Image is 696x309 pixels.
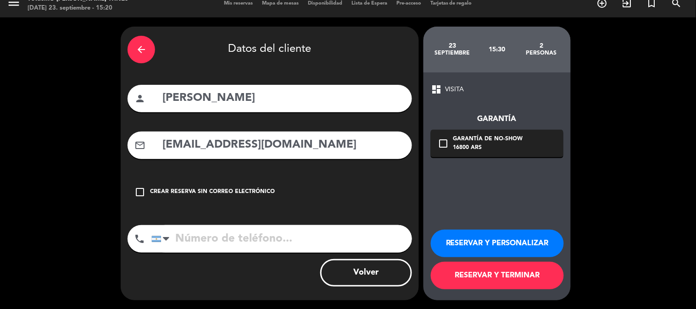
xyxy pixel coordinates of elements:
div: [DATE] 23. septiembre - 15:20 [28,4,128,13]
input: Nombre del cliente [161,89,405,108]
input: Email del cliente [161,136,405,154]
div: Crear reserva sin correo electrónico [150,188,275,197]
div: Garantía de no-show [453,135,523,144]
i: arrow_back [136,44,147,55]
div: personas [519,50,564,57]
span: Mis reservas [219,1,257,6]
div: Datos del cliente [128,33,412,66]
div: 2 [519,42,564,50]
span: Lista de Espera [347,1,392,6]
i: person [134,93,145,104]
div: septiembre [430,50,475,57]
i: phone [134,233,145,244]
span: Pre-acceso [392,1,426,6]
button: RESERVAR Y PERSONALIZAR [431,230,564,257]
div: 23 [430,42,475,50]
i: check_box_outline_blank [134,187,145,198]
div: Argentina: +54 [152,226,173,252]
i: check_box_outline_blank [438,138,449,149]
i: mail_outline [134,140,145,151]
input: Número de teléfono... [151,225,412,253]
button: Volver [320,259,412,287]
div: 16800 ARS [453,143,523,153]
span: dashboard [431,84,442,95]
span: Tarjetas de regalo [426,1,477,6]
span: Disponibilidad [303,1,347,6]
span: Mapa de mesas [257,1,303,6]
div: Garantía [431,113,563,125]
span: VISITA [445,84,464,95]
button: RESERVAR Y TERMINAR [431,262,564,289]
div: 15:30 [475,33,519,66]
